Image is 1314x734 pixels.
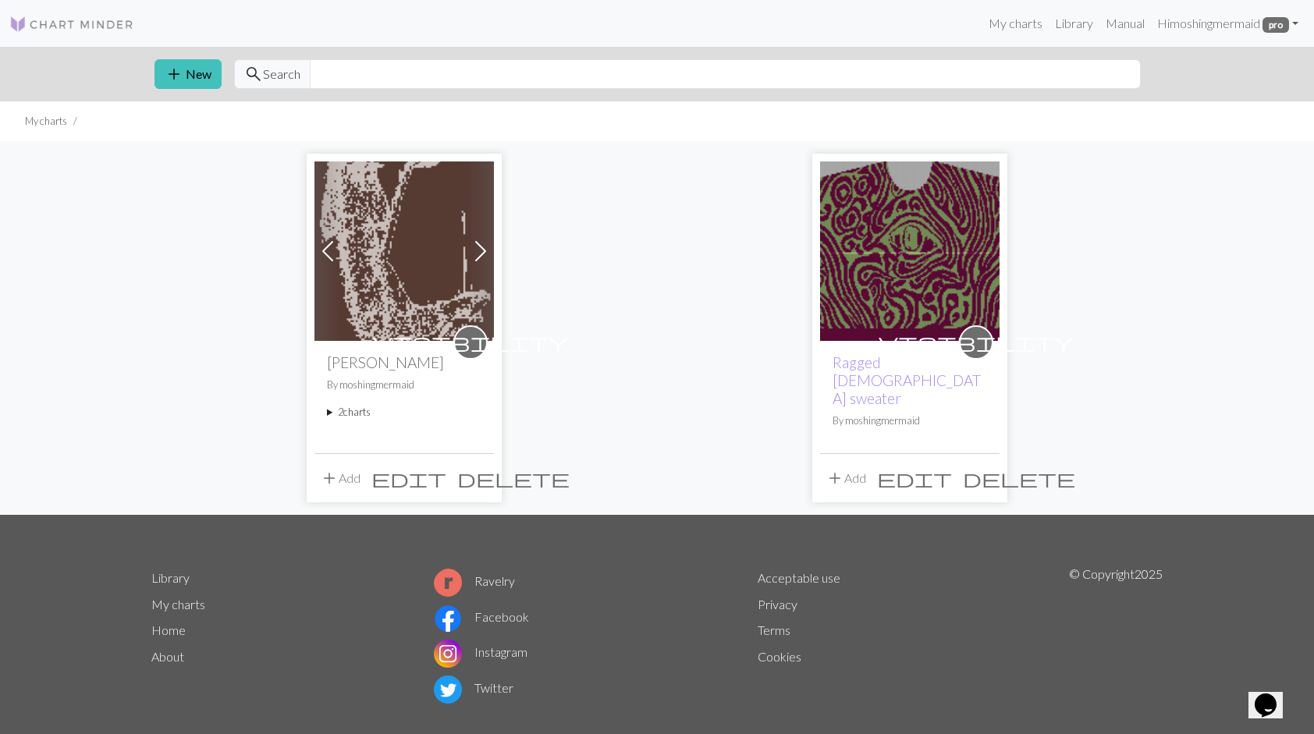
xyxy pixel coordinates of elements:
a: Library [1049,8,1099,39]
button: Edit [366,463,452,493]
a: Ravelry [434,573,515,588]
a: My charts [982,8,1049,39]
img: Facebook logo [434,605,462,633]
span: visibility [373,330,568,354]
button: Add [820,463,872,493]
a: Privacy [758,597,797,612]
a: Dog's Dinner (top-down) [314,242,494,257]
li: My charts [25,114,67,129]
a: Facebook [434,609,529,624]
summary: 2charts [327,405,481,420]
button: Delete [452,463,575,493]
a: RP front panel [820,242,1000,257]
img: Twitter logo [434,675,462,704]
a: Instagram [434,644,527,659]
a: Home [151,622,186,637]
span: search [244,63,263,85]
span: visibility [879,330,1074,354]
i: private [373,327,568,358]
i: private [879,327,1074,358]
span: add [320,467,339,489]
button: New [154,59,222,89]
i: Edit [877,469,952,488]
span: add [826,467,844,489]
a: Manual [1099,8,1151,39]
button: Edit [872,463,957,493]
p: By moshingmermaid [833,413,987,428]
a: Terms [758,622,790,637]
a: Library [151,570,190,585]
img: RP front panel [820,161,1000,341]
a: Twitter [434,680,513,695]
a: About [151,649,184,664]
a: Ragged [DEMOGRAPHIC_DATA] sweater [833,353,981,407]
p: © Copyright 2025 [1069,565,1163,707]
a: Acceptable use [758,570,840,585]
h2: [PERSON_NAME] [327,353,481,371]
span: delete [963,467,1075,489]
span: pro [1263,17,1289,33]
a: My charts [151,597,205,612]
span: edit [877,467,952,489]
span: edit [371,467,446,489]
span: add [165,63,183,85]
button: Delete [957,463,1081,493]
img: Dog's Dinner (top-down) [314,161,494,341]
a: Himoshingmermaid pro [1151,8,1305,39]
a: Cookies [758,649,801,664]
p: By moshingmermaid [327,378,481,392]
i: Edit [371,469,446,488]
button: Add [314,463,366,493]
span: Search [263,65,300,83]
span: delete [457,467,570,489]
iframe: chat widget [1248,672,1298,718]
img: Logo [9,15,134,34]
img: Instagram logo [434,640,462,668]
img: Ravelry logo [434,569,462,597]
